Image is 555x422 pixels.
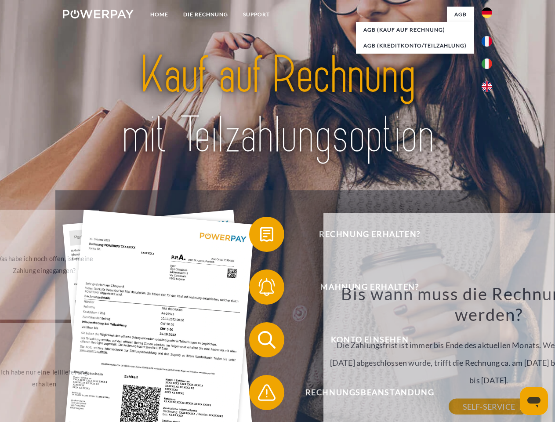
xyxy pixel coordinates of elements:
[249,375,478,410] button: Rechnungsbeanstandung
[256,329,278,351] img: qb_search.svg
[84,42,471,168] img: title-powerpay_de.svg
[63,10,134,18] img: logo-powerpay-white.svg
[520,387,548,415] iframe: Schaltfläche zum Öffnen des Messaging-Fensters
[176,7,236,22] a: DIE RECHNUNG
[449,399,529,415] a: SELF-SERVICE
[143,7,176,22] a: Home
[356,38,474,54] a: AGB (Kreditkonto/Teilzahlung)
[482,58,492,69] img: it
[447,7,474,22] a: agb
[256,382,278,404] img: qb_warning.svg
[236,7,277,22] a: SUPPORT
[482,36,492,47] img: fr
[482,81,492,92] img: en
[482,7,492,18] img: de
[249,322,478,357] button: Konto einsehen
[356,22,474,38] a: AGB (Kauf auf Rechnung)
